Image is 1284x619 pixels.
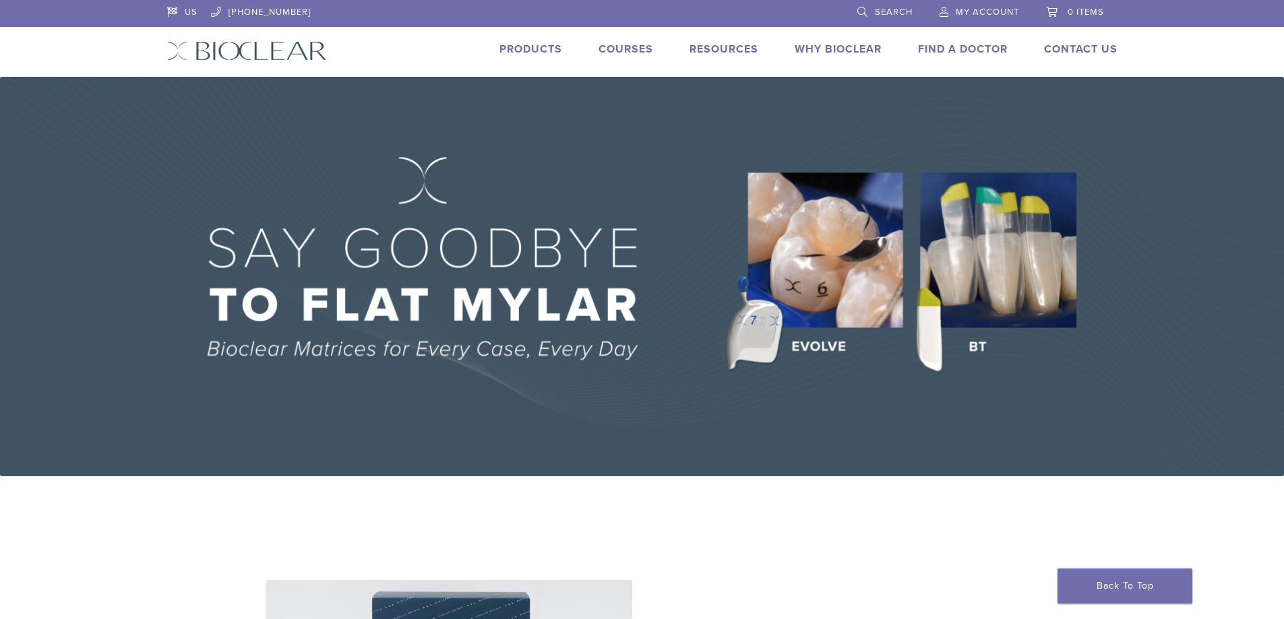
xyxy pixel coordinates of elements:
[690,42,758,56] a: Resources
[795,42,882,56] a: Why Bioclear
[918,42,1008,56] a: Find A Doctor
[1068,7,1104,18] span: 0 items
[1044,42,1118,56] a: Contact Us
[956,7,1019,18] span: My Account
[875,7,913,18] span: Search
[167,41,327,61] img: Bioclear
[599,42,653,56] a: Courses
[499,42,562,56] a: Products
[1058,568,1192,604] a: Back To Top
